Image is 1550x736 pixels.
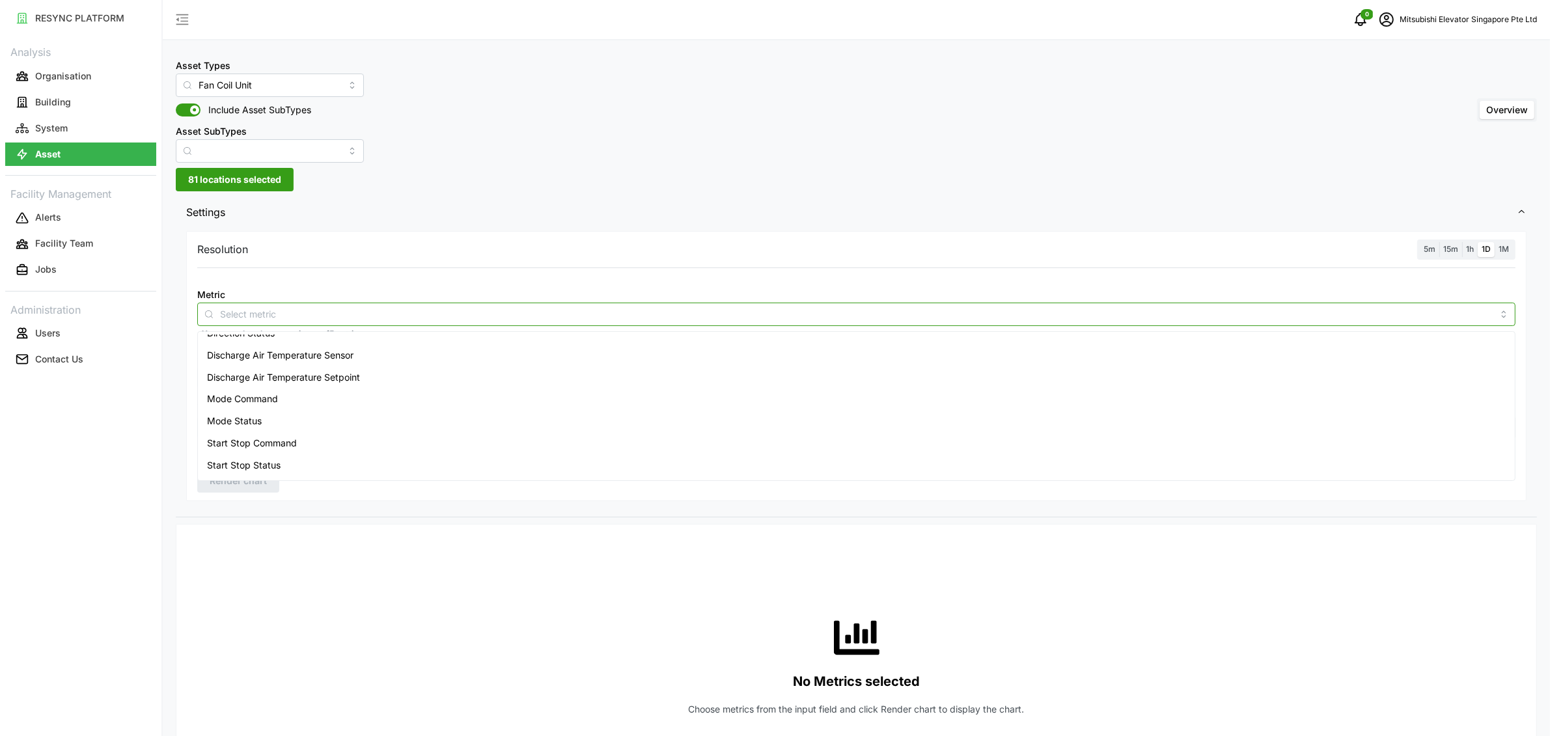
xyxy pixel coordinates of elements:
span: Mode Status [207,414,262,428]
p: Choose metrics from the input field and click Render chart to display the chart. [689,703,1025,716]
p: System [35,122,68,135]
label: Asset SubTypes [176,124,247,139]
span: 1M [1499,244,1509,254]
a: System [5,115,156,141]
p: Users [35,327,61,340]
input: Select metric [220,307,1493,321]
button: Contact Us [5,348,156,371]
p: Analysis [5,42,156,61]
span: Discharge Air Temperature Sensor [207,348,353,362]
p: Facility Management [5,184,156,202]
button: Organisation [5,64,156,88]
span: 1D [1482,244,1491,254]
span: Start Stop Status [207,458,281,472]
button: Asset [5,143,156,166]
label: Metric [197,288,225,302]
button: schedule [1374,7,1400,33]
a: Building [5,89,156,115]
a: Users [5,320,156,346]
span: Overview [1486,104,1528,115]
p: *You can only select a maximum of 5 metrics [197,329,1515,340]
button: 81 locations selected [176,168,294,191]
span: 0 [1365,10,1369,19]
a: RESYNC PLATFORM [5,5,156,31]
p: RESYNC PLATFORM [35,12,124,25]
span: Render chart [210,470,267,492]
span: Start Stop Command [207,436,297,450]
a: Alerts [5,205,156,231]
span: Settings [186,197,1517,228]
button: Render chart [197,469,279,493]
button: Building [5,90,156,114]
p: Administration [5,299,156,318]
button: System [5,116,156,140]
p: Facility Team [35,237,93,250]
p: No Metrics selected [793,671,920,692]
p: Jobs [35,263,57,276]
button: Jobs [5,258,156,282]
a: Contact Us [5,346,156,372]
a: Asset [5,141,156,167]
label: Asset Types [176,59,230,73]
button: Facility Team [5,232,156,256]
div: Settings [176,228,1537,517]
p: Organisation [35,70,91,83]
p: Contact Us [35,353,83,366]
p: Mitsubishi Elevator Singapore Pte Ltd [1400,14,1537,26]
span: 1h [1466,244,1474,254]
a: Jobs [5,257,156,283]
span: 5m [1424,244,1435,254]
span: Mode Command [207,392,278,406]
span: Discharge Air Temperature Setpoint [207,370,360,385]
span: Include Asset SubTypes [201,103,311,116]
span: 15m [1443,244,1458,254]
span: 81 locations selected [188,169,281,191]
button: notifications [1348,7,1374,33]
p: Alerts [35,211,61,224]
a: Organisation [5,63,156,89]
p: Asset [35,148,61,161]
button: Settings [176,197,1537,228]
p: Building [35,96,71,109]
a: Facility Team [5,231,156,257]
button: RESYNC PLATFORM [5,7,156,30]
button: Alerts [5,206,156,230]
button: Users [5,321,156,345]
